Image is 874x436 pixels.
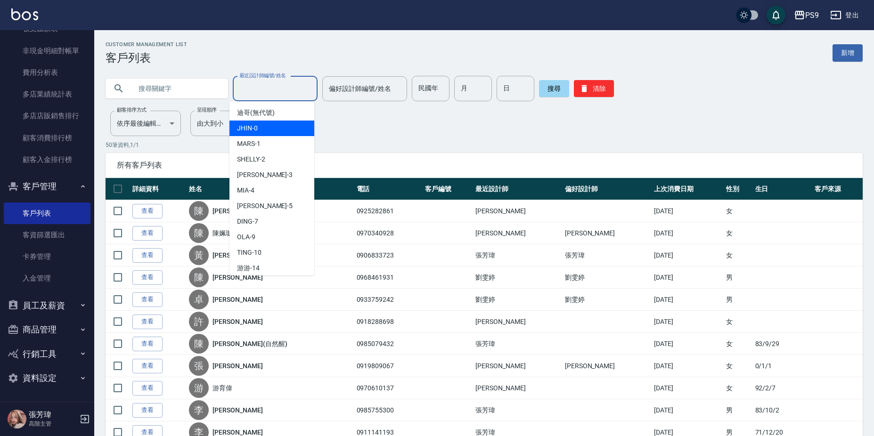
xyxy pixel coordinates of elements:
[563,289,652,311] td: 劉雯婷
[354,377,423,399] td: 0970610137
[132,315,163,329] a: 查看
[354,266,423,289] td: 0968461931
[132,381,163,396] a: 查看
[724,222,753,244] td: 女
[189,290,209,309] div: 卓
[212,339,287,348] a: [PERSON_NAME](自然醒)
[106,41,187,48] h2: Customer Management List
[237,108,275,118] span: 迪哥 (無代號)
[724,289,753,311] td: 男
[354,311,423,333] td: 0918288698
[724,399,753,421] td: 男
[189,378,209,398] div: 游
[473,399,562,421] td: 張芳瑋
[563,266,652,289] td: 劉雯婷
[130,178,187,200] th: 詳細資料
[767,6,785,24] button: save
[473,244,562,266] td: 張芳瑋
[563,178,652,200] th: 偏好設計師
[189,334,209,354] div: 陳
[212,206,262,216] a: [PERSON_NAME]
[117,106,147,113] label: 顧客排序方式
[473,289,562,311] td: 劉雯婷
[652,178,724,200] th: 上次消費日期
[187,178,354,200] th: 姓名
[753,333,812,355] td: 83/9/29
[652,399,724,421] td: [DATE]
[724,244,753,266] td: 女
[4,224,90,246] a: 客資篩選匯出
[652,377,724,399] td: [DATE]
[724,333,753,355] td: 女
[106,51,187,65] h3: 客戶列表
[826,7,863,24] button: 登出
[724,377,753,399] td: 女
[354,200,423,222] td: 0925282861
[724,200,753,222] td: 女
[354,333,423,355] td: 0985079432
[237,154,265,164] span: SHELLY -2
[473,266,562,289] td: 劉雯婷
[4,293,90,318] button: 員工及薪資
[354,244,423,266] td: 0906833723
[212,405,262,415] a: [PERSON_NAME]
[4,366,90,390] button: 資料設定
[237,217,258,226] span: DING -7
[354,222,423,244] td: 0970340928
[212,383,232,393] a: 游育偉
[652,311,724,333] td: [DATE]
[753,178,812,200] th: 生日
[132,270,163,285] a: 查看
[753,355,812,377] td: 0/1/1
[753,399,812,421] td: 83/10/2
[189,356,209,376] div: 張
[132,76,221,101] input: 搜尋關鍵字
[812,178,863,200] th: 客戶來源
[4,62,90,83] a: 費用分析表
[29,410,77,420] h5: 張芳瑋
[29,420,77,428] p: 高階主管
[189,312,209,331] div: 許
[8,410,26,428] img: Person
[563,222,652,244] td: [PERSON_NAME]
[652,355,724,377] td: [DATE]
[4,105,90,127] a: 多店店販銷售排行
[212,295,262,304] a: [PERSON_NAME]
[473,178,562,200] th: 最近設計師
[110,111,181,136] div: 依序最後編輯時間
[189,267,209,287] div: 陳
[354,355,423,377] td: 0919809067
[132,403,163,418] a: 查看
[652,333,724,355] td: [DATE]
[189,201,209,221] div: 陳
[724,355,753,377] td: 女
[4,149,90,170] a: 顧客入金排行榜
[4,127,90,149] a: 顧客消費排行榜
[4,317,90,342] button: 商品管理
[237,263,260,273] span: 游游 -14
[132,204,163,218] a: 查看
[805,9,819,21] div: PS9
[212,228,232,238] a: 陳姵璇
[354,178,423,200] th: 電話
[117,161,851,170] span: 所有客戶列表
[4,246,90,267] a: 卡券管理
[106,141,863,149] p: 50 筆資料, 1 / 1
[423,178,473,200] th: 客戶編號
[724,178,753,200] th: 性別
[354,399,423,421] td: 0985755300
[132,226,163,241] a: 查看
[539,80,569,97] button: 搜尋
[132,337,163,351] a: 查看
[4,267,90,289] a: 入金管理
[354,289,423,311] td: 0933759242
[189,223,209,243] div: 陳
[132,359,163,373] a: 查看
[4,83,90,105] a: 多店業績統計表
[652,289,724,311] td: [DATE]
[237,186,254,195] span: MIA -4
[790,6,823,25] button: PS9
[212,250,262,260] a: [PERSON_NAME]
[237,201,293,211] span: [PERSON_NAME] -5
[11,8,38,20] img: Logo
